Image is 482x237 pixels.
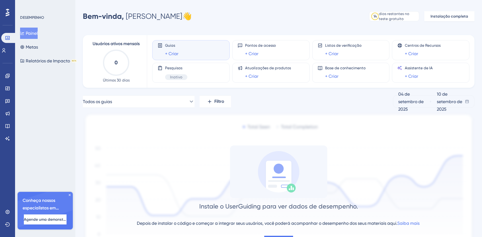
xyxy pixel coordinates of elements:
[20,41,38,53] button: Metas
[20,28,38,39] button: Painel
[405,74,418,79] font: + Criar
[214,99,224,104] font: Filtro
[379,12,409,21] font: dias restantes no teste gratuito
[437,92,462,112] font: 10 de setembro de 2025
[431,14,468,18] font: Instalação completa
[325,66,366,70] font: Base de conhecimento
[325,43,361,48] font: Listas de verificação
[24,214,67,224] button: Agende uma demonstração
[165,51,179,56] font: + Criar
[115,60,118,66] text: 0
[199,203,358,210] font: Instale o UserGuiding para ver dados de desempenho.
[325,74,339,79] font: + Criar
[373,14,377,18] font: 14
[126,12,182,21] font: [PERSON_NAME]
[405,51,418,56] font: + Criar
[83,95,195,108] button: Todos os guias
[325,51,339,56] font: + Criar
[72,60,76,62] font: BETA
[103,78,130,82] font: Últimos 30 dias
[424,11,474,21] button: Instalação completa
[24,217,74,222] font: Agende uma demonstração
[405,66,433,70] font: Assistente de IA
[245,74,259,79] font: + Criar
[245,51,259,56] font: + Criar
[26,58,70,63] font: Relatórios de Impacto
[20,55,77,66] button: Relatórios de ImpactoBETA
[397,221,420,226] a: Saiba mais
[200,95,231,108] button: Filtro
[93,41,140,46] font: Usuários ativos mensais
[165,43,175,48] font: Guias
[23,198,59,218] font: Conheça nossos especialistas em integração 🎧
[170,75,182,79] font: Inativo
[26,31,38,36] font: Painel
[405,43,441,48] font: Centros de Recursos
[398,92,424,112] font: 04 de setembro de 2025
[137,221,397,226] font: Depois de instalar o código e começar a integrar seus usuários, você poderá acompanhar o desempen...
[83,12,124,21] font: Bem-vinda,
[26,45,38,50] font: Metas
[245,66,291,70] font: Atualizações de produtos
[83,99,112,104] font: Todos os guias
[165,66,182,70] font: Pesquisas
[245,43,276,48] font: Pontos de acesso
[182,12,192,21] font: 👋
[20,15,44,20] font: DESEMPENHO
